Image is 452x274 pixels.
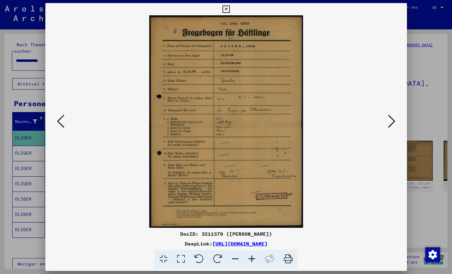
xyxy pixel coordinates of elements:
img: Zustimmung ändern [425,247,440,262]
img: 001.jpg [66,15,386,228]
div: Zustimmung ändern [425,247,440,262]
a: [URL][DOMAIN_NAME] [212,241,268,247]
div: DeepLink: [45,240,407,247]
div: DocID: 3211379 ([PERSON_NAME]) [45,230,407,238]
